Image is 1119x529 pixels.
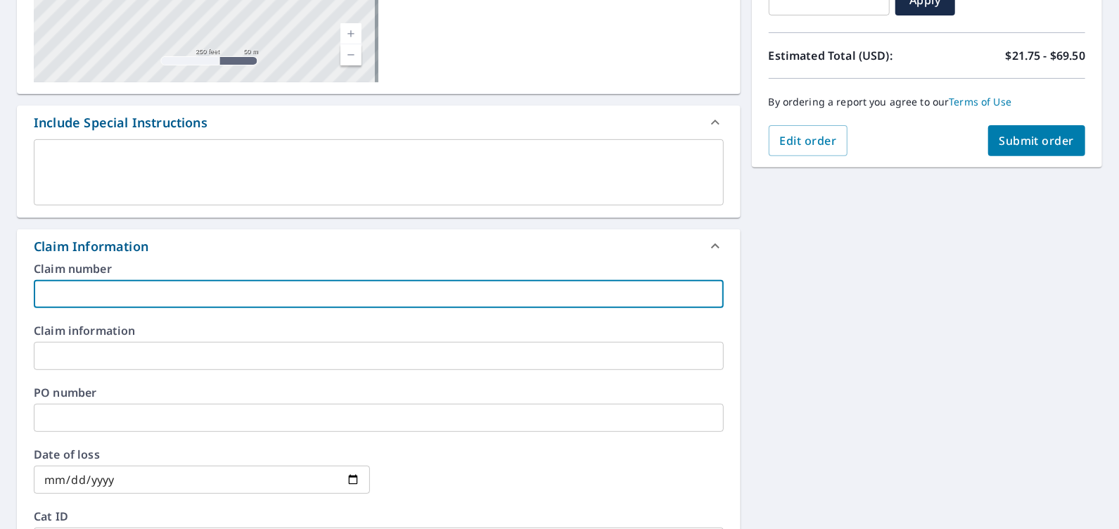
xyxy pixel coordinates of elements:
button: Submit order [988,125,1086,156]
div: Include Special Instructions [17,106,741,139]
button: Edit order [769,125,848,156]
a: Terms of Use [949,95,1012,108]
div: Include Special Instructions [34,113,207,132]
div: Claim Information [17,229,741,263]
label: Cat ID [34,511,724,522]
a: Current Level 17, Zoom Out [340,44,362,65]
label: Claim information [34,325,724,336]
div: Claim Information [34,237,148,256]
label: Date of loss [34,449,370,460]
p: $21.75 - $69.50 [1006,47,1085,64]
p: By ordering a report you agree to our [769,96,1085,108]
p: Estimated Total (USD): [769,47,927,64]
a: Current Level 17, Zoom In [340,23,362,44]
span: Submit order [999,133,1075,148]
label: PO number [34,387,724,398]
label: Claim number [34,263,724,274]
span: Edit order [780,133,837,148]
